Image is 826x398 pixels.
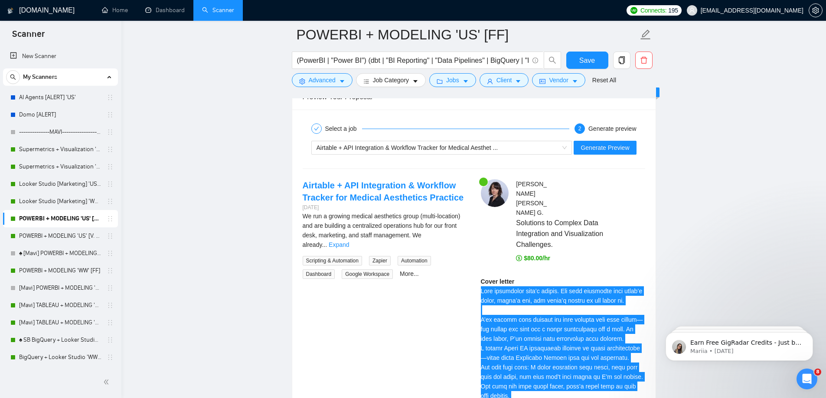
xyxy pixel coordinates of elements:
div: We run a growing medical aesthetics group (multi-location) and are building a centralized operati... [303,211,467,249]
a: Looker Studio [Marketing] 'US' (Locked + Boost) [19,175,101,193]
a: POWERBI + MODELING 'WW' [FF] [19,262,101,279]
button: idcardVendorcaret-down [532,73,585,87]
a: [Mavi] TABLEAU + MODELING 'US' [FF] [19,297,101,314]
span: Client [496,75,512,85]
a: Looker Studio [Marketing] 'WW' (Locked) [19,193,101,210]
span: holder [107,319,114,326]
button: copy [613,52,630,69]
span: holder [107,129,114,136]
a: Domo [ALERT] [19,106,101,123]
a: BigQuery + Looker Studio 'WW' [V 2.0] $95 [19,349,101,366]
span: folder [437,78,443,84]
span: Save [579,55,595,66]
span: user [487,78,493,84]
li: New Scanner [3,48,118,65]
span: holder [107,285,114,291]
span: dollar [516,255,522,261]
a: Reset All [592,75,616,85]
span: caret-down [572,78,578,84]
img: c1bRDs5afzIA1013GFrSexMse5uh62jyGs6kZ7QcOJpNLqwoLw6uC7CI-nOhu94Y1O [481,179,509,207]
span: info-circle [532,58,538,63]
span: caret-down [412,78,418,84]
a: POWERBI + MODELING 'US' [V. 2.2] [19,227,101,245]
span: bars [363,78,369,84]
div: Generate preview [588,123,637,134]
button: folderJobscaret-down [429,73,476,87]
button: settingAdvancedcaret-down [292,73,353,87]
span: caret-down [515,78,521,84]
span: holder [107,163,114,170]
span: holder [107,198,114,205]
span: Generate Preview [581,143,629,152]
span: Automation [398,256,431,265]
a: ♠ SB BigQuery + Looker Studio 'US' $95 [19,331,101,349]
span: holder [107,267,114,274]
span: Dashboard [303,269,335,279]
span: Advanced [309,75,336,85]
span: Job Category [373,75,409,85]
span: search [7,74,20,80]
div: Select a job [325,123,362,134]
span: caret-down [463,78,469,84]
strong: Cover letter [481,278,515,285]
a: New Scanner [10,48,111,65]
span: Zapier [369,256,391,265]
span: caret-down [339,78,345,84]
span: copy [614,56,630,64]
span: We run a growing medical aesthetics group (multi-location) and are building a centralized operati... [303,213,460,248]
button: userClientcaret-down [480,73,529,87]
img: upwork-logo.png [630,7,637,14]
a: [Mavi] POWERBI + MODELING 'WW' [V. 2.2] $95 [19,279,101,297]
a: --------------MAVI----------------------------------------------------------[OFF] DBT Comb 'US Only' [19,123,101,141]
a: Airtable + API Integration & Workflow Tracker for Medical Aesthetics Practice [303,181,464,202]
span: 195 [668,6,678,15]
span: My Scanners [23,68,57,86]
span: double-left [103,378,112,386]
span: holder [107,111,114,118]
a: searchScanner [202,6,234,14]
iframe: Intercom notifications message [653,314,826,375]
a: Expand [329,241,349,248]
span: Scripting & Automation [303,256,362,265]
button: Save [566,52,608,69]
a: [Mavi] Snowflake + Visualization 'US' (Locked) $95 [19,366,101,383]
button: search [544,52,561,69]
button: setting [809,3,823,17]
span: holder [107,337,114,343]
span: user [689,7,695,13]
button: barsJob Categorycaret-down [356,73,426,87]
span: holder [107,354,114,361]
span: delete [636,56,652,64]
span: Connects: [640,6,666,15]
span: New [643,89,656,96]
span: holder [107,94,114,101]
a: homeHome [102,6,128,14]
input: Scanner name... [297,24,638,45]
a: POWERBI + MODELING 'US' [FF] [19,210,101,227]
span: $80.00/hr [516,255,550,262]
a: setting [809,7,823,14]
a: Supermetrics + Visualization 'US' (Locked + Boost) [19,141,101,158]
span: edit [640,29,651,40]
span: holder [107,146,114,153]
span: ... [322,241,327,248]
a: dashboardDashboard [145,6,185,14]
span: idcard [539,78,545,84]
span: setting [299,78,305,84]
a: Supermetrics + Visualization 'WW' (Locked) [19,158,101,175]
span: holder [107,181,114,188]
a: More... [400,270,419,277]
button: search [6,70,20,84]
span: [PERSON_NAME] [PERSON_NAME] G . [516,181,547,216]
span: 8 [814,369,821,375]
span: Solutions to Complex Data Integration and Visualization Challenges. [516,217,619,250]
img: logo [7,4,13,18]
span: Jobs [446,75,459,85]
span: check [314,126,319,131]
button: Generate Preview [574,141,636,155]
span: holder [107,215,114,222]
